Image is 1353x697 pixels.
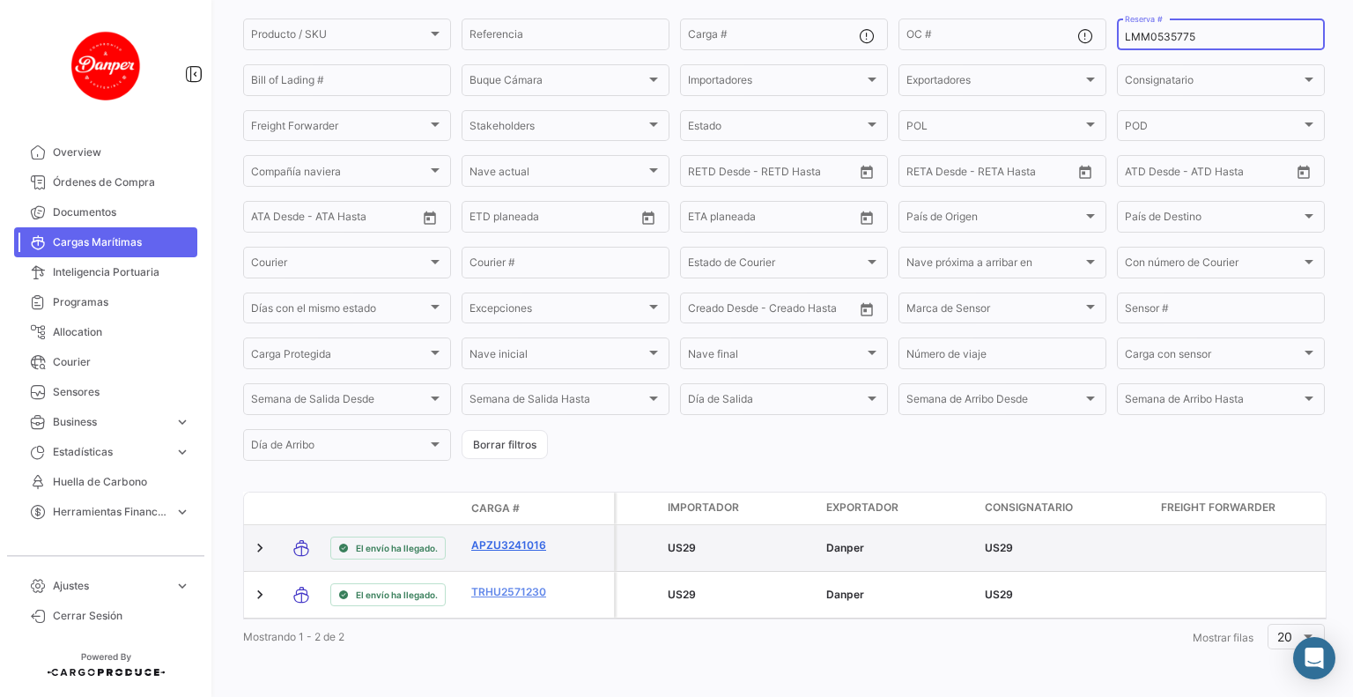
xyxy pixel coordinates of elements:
[251,305,427,317] span: Días con el mismo estado
[906,213,1083,226] span: País de Origen
[53,474,190,490] span: Huella de Carbono
[668,500,739,515] span: Importador
[985,588,1013,601] span: US29
[978,493,1154,524] datatable-header-cell: Consignatario
[661,493,819,524] datatable-header-cell: Importador
[1125,259,1301,271] span: Con número de Courier
[251,396,427,408] span: Semana de Salida Desde
[174,414,190,430] span: expand_more
[1193,167,1272,180] input: ATD Hasta
[668,588,696,601] span: US29
[985,500,1073,515] span: Consignatario
[469,122,646,135] span: Stakeholders
[251,539,269,557] a: Expand/Collapse Row
[688,351,864,363] span: Nave final
[464,493,570,523] datatable-header-cell: Carga #
[854,159,880,185] button: Open calendar
[668,541,696,554] span: US29
[53,354,190,370] span: Courier
[251,213,305,226] input: ATA Desde
[14,137,197,167] a: Overview
[251,586,269,604] a: Expand/Collapse Row
[471,538,563,553] a: APZU3241016
[53,204,190,220] span: Documentos
[985,541,1013,554] span: US29
[251,31,427,43] span: Producto / SKU
[53,414,167,430] span: Business
[950,167,1030,180] input: Hasta
[688,167,720,180] input: Desde
[514,213,593,226] input: Hasta
[688,305,758,317] input: Creado Desde
[251,167,427,180] span: Compañía naviera
[14,167,197,197] a: Órdenes de Compra
[14,377,197,407] a: Sensores
[174,504,190,520] span: expand_more
[688,259,864,271] span: Estado de Courier
[906,122,1083,135] span: POL
[417,204,443,231] button: Open calendar
[14,467,197,497] a: Huella de Carbono
[469,167,646,180] span: Nave actual
[356,541,438,555] span: El envío ha llegado.
[62,21,150,109] img: danper-logo.png
[1277,629,1292,644] span: 20
[1072,159,1098,185] button: Open calendar
[53,578,167,594] span: Ajustes
[174,578,190,594] span: expand_more
[53,294,190,310] span: Programas
[14,227,197,257] a: Cargas Marítimas
[854,296,880,323] button: Open calendar
[1125,213,1301,226] span: País de Destino
[906,305,1083,317] span: Marca de Sensor
[14,347,197,377] a: Courier
[906,396,1083,408] span: Semana de Arribo Desde
[471,501,520,516] span: Carga #
[826,541,864,554] span: Danper
[53,145,190,160] span: Overview
[53,264,190,280] span: Inteligencia Portuaria
[906,167,938,180] input: Desde
[14,287,197,317] a: Programas
[826,500,898,515] span: Exportador
[53,234,190,250] span: Cargas Marítimas
[906,259,1083,271] span: Nave próxima a arribar en
[1154,493,1330,524] datatable-header-cell: Freight Forwarder
[826,588,864,601] span: Danper
[771,305,850,317] input: Creado Hasta
[1293,637,1335,679] div: Abrir Intercom Messenger
[14,197,197,227] a: Documentos
[1125,167,1180,180] input: ATD Desde
[906,77,1083,89] span: Exportadores
[469,305,646,317] span: Excepciones
[732,167,811,180] input: Hasta
[356,588,438,602] span: El envío ha llegado.
[243,630,344,643] span: Mostrando 1 - 2 de 2
[688,213,720,226] input: Desde
[53,174,190,190] span: Órdenes de Compra
[53,504,167,520] span: Herramientas Financieras
[1125,122,1301,135] span: POD
[469,351,646,363] span: Nave inicial
[819,493,978,524] datatable-header-cell: Exportador
[174,444,190,460] span: expand_more
[1290,159,1317,185] button: Open calendar
[688,122,864,135] span: Estado
[1161,500,1275,515] span: Freight Forwarder
[14,317,197,347] a: Allocation
[1125,351,1301,363] span: Carga con sensor
[53,324,190,340] span: Allocation
[279,501,323,515] datatable-header-cell: Modo de Transporte
[471,584,563,600] a: TRHU2571230
[251,351,427,363] span: Carga Protegida
[53,608,190,624] span: Cerrar Sesión
[317,213,396,226] input: ATA Hasta
[323,501,464,515] datatable-header-cell: Estado de Envio
[688,77,864,89] span: Importadores
[688,396,864,408] span: Día de Salida
[854,204,880,231] button: Open calendar
[635,204,662,231] button: Open calendar
[251,441,427,454] span: Día de Arribo
[53,384,190,400] span: Sensores
[469,77,646,89] span: Buque Cámara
